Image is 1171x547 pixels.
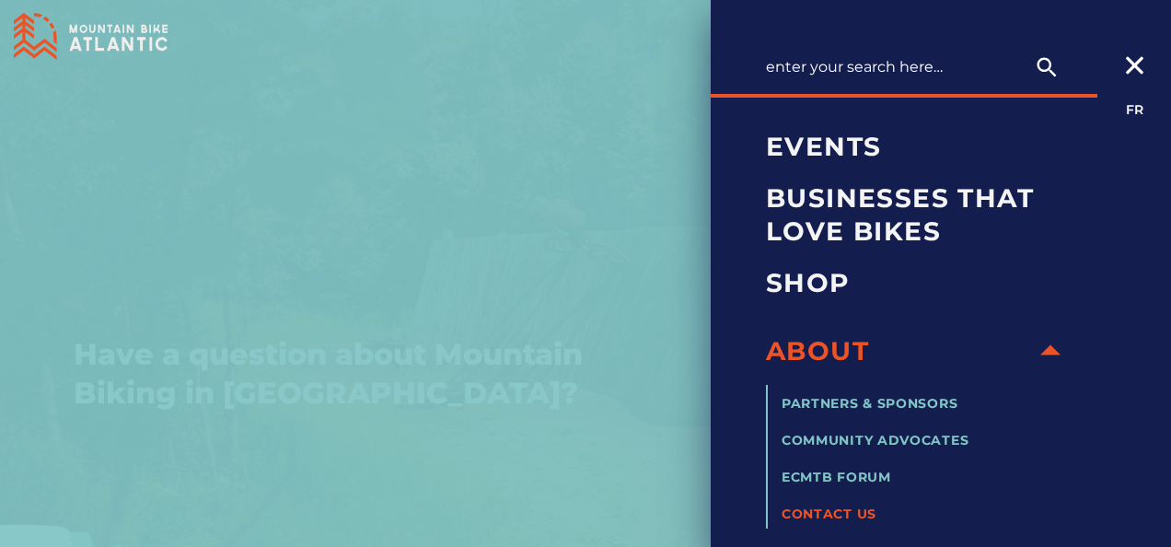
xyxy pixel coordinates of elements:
a: ECMTB Forum [782,469,891,485]
a: Businesses that love bikes [766,180,1072,249]
span: About [766,334,1029,367]
a: FR [1126,101,1143,118]
input: Enter your search here… [766,49,1070,85]
a: Shop [766,249,1072,317]
ion-icon: arrow dropdown [1030,330,1071,370]
a: Contact Us [782,506,876,522]
button: search [1024,49,1070,86]
span: Events [766,130,1072,163]
span: Shop [766,266,1072,299]
ion-icon: search [1034,54,1060,80]
a: Partners & Sponsors [782,395,957,412]
a: About [766,317,1029,385]
a: Community Advocates [782,432,968,448]
a: Events [766,112,1072,180]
